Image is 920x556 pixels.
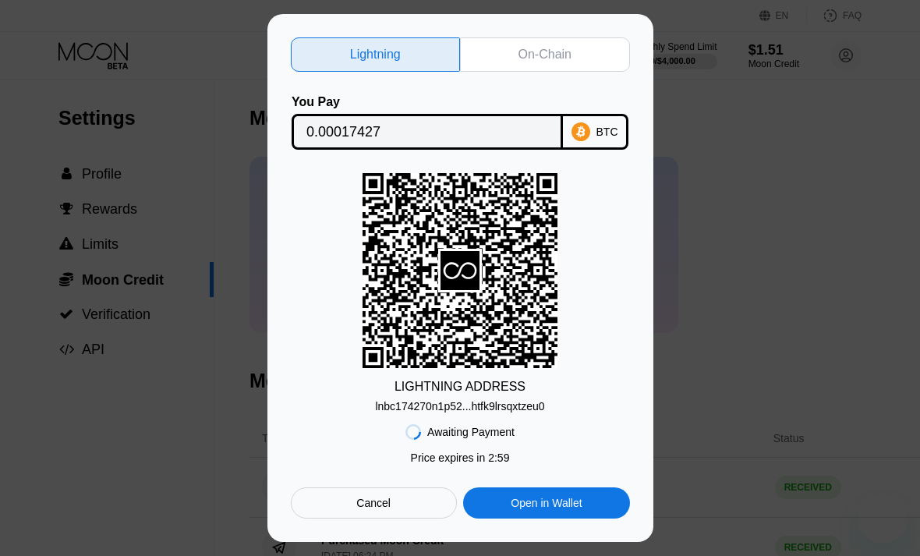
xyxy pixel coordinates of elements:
div: You Pay [292,95,563,109]
div: lnbc174270n1p52...htfk9lrsqxtzeu0 [375,400,544,413]
iframe: Button to launch messaging window [858,494,908,544]
div: Open in Wallet [511,496,582,510]
div: Price expires in [411,452,510,464]
span: 2 : 59 [488,452,509,464]
div: Awaiting Payment [427,426,515,438]
div: LIGHTNING ADDRESS [395,380,525,394]
div: Lightning [291,37,461,72]
div: Cancel [291,487,457,519]
div: Cancel [356,496,391,510]
div: lnbc174270n1p52...htfk9lrsqxtzeu0 [375,394,544,413]
div: On-Chain [518,47,571,62]
div: You PayBTC [291,95,630,150]
div: Lightning [350,47,401,62]
div: On-Chain [460,37,630,72]
div: Open in Wallet [463,487,629,519]
div: BTC [596,126,618,138]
